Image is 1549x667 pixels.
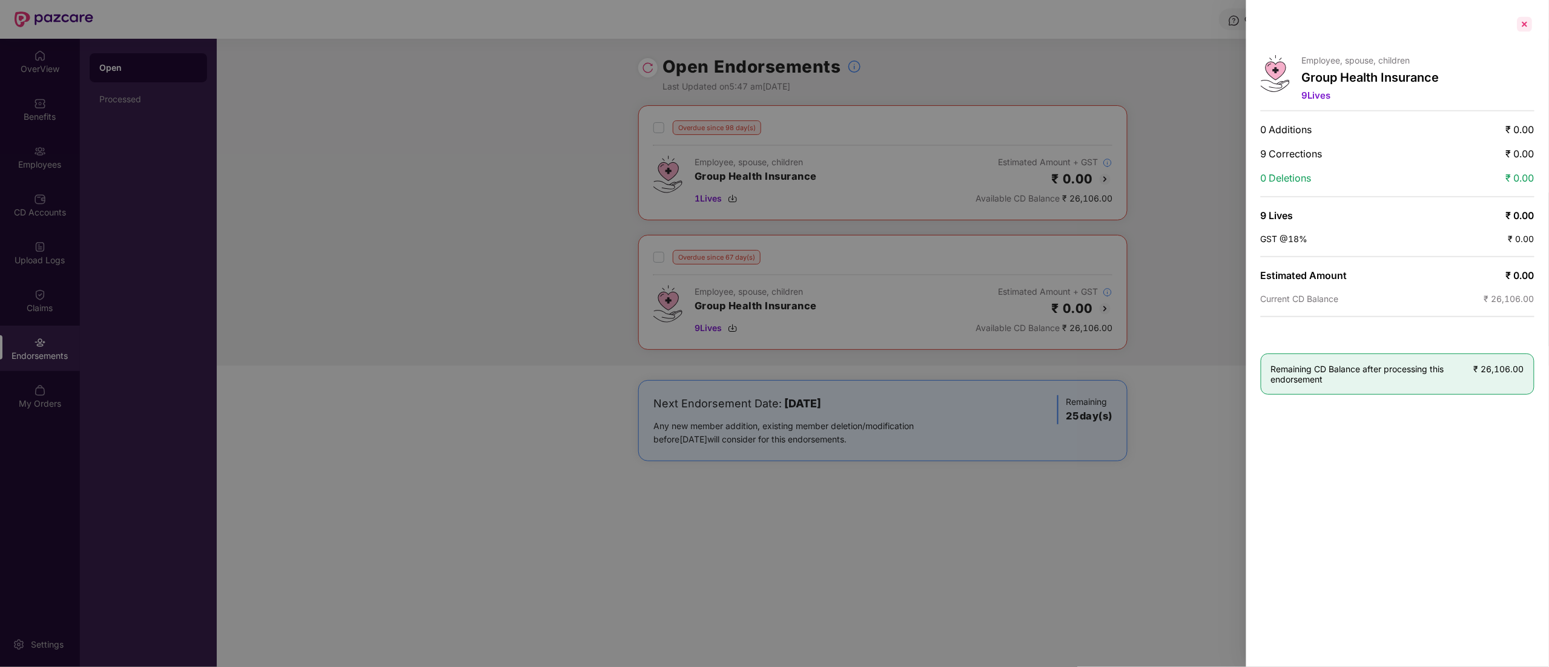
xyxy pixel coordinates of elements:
[1261,172,1312,184] span: 0 Deletions
[1261,209,1293,222] span: 9 Lives
[1261,294,1339,304] span: Current CD Balance
[1261,123,1312,136] span: 0 Additions
[1506,269,1534,281] span: ₹ 0.00
[1261,269,1347,281] span: Estimated Amount
[1484,294,1534,304] span: ₹ 26,106.00
[1261,234,1308,244] span: GST @18%
[1506,148,1534,160] span: ₹ 0.00
[1506,123,1534,136] span: ₹ 0.00
[1506,209,1534,222] span: ₹ 0.00
[1302,90,1331,101] span: 9 Lives
[1508,234,1534,244] span: ₹ 0.00
[1261,148,1323,160] span: 9 Corrections
[1302,55,1439,65] p: Employee, spouse, children
[1302,70,1439,85] p: Group Health Insurance
[1261,55,1290,92] img: svg+xml;base64,PHN2ZyB4bWxucz0iaHR0cDovL3d3dy53My5vcmcvMjAwMC9zdmciIHdpZHRoPSI0Ny43MTQiIGhlaWdodD...
[1506,172,1534,184] span: ₹ 0.00
[1271,364,1474,384] span: Remaining CD Balance after processing this endorsement
[1474,364,1524,374] span: ₹ 26,106.00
